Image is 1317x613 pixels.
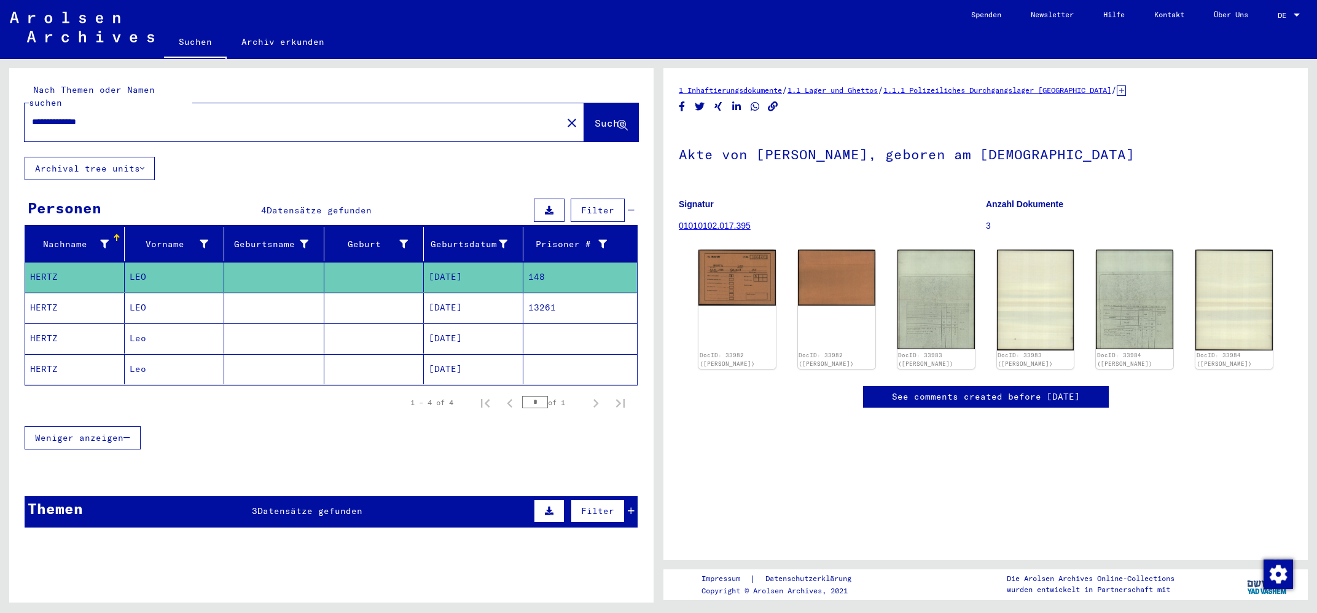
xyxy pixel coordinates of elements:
[30,238,109,251] div: Nachname
[608,390,633,415] button: Last page
[267,205,372,216] span: Datensätze gefunden
[28,497,83,520] div: Themen
[986,219,1292,232] p: 3
[261,205,267,216] span: 4
[595,117,625,129] span: Suche
[581,205,614,216] span: Filter
[25,293,125,323] mat-cell: HERTZ
[730,99,743,114] button: Share on LinkedIn
[798,250,875,306] img: 002.jpg
[528,238,607,251] div: Prisoner #
[523,293,637,323] mat-cell: 13261
[571,499,625,523] button: Filter
[25,157,155,180] button: Archival tree units
[473,390,498,415] button: First page
[701,585,866,596] p: Copyright © Arolsen Archives, 2021
[424,262,523,292] mat-cell: [DATE]
[1195,250,1273,350] img: 002.jpg
[898,352,953,367] a: DocID: 33983 ([PERSON_NAME])
[701,572,750,585] a: Impressum
[25,323,125,354] mat-cell: HERTZ
[227,27,339,57] a: Archiv erkunden
[30,234,124,254] div: Nachname
[1111,84,1117,95] span: /
[130,238,208,251] div: Vorname
[28,197,101,219] div: Personen
[679,199,714,209] b: Signatur
[29,84,155,108] mat-label: Nach Themen oder Namen suchen
[164,27,227,59] a: Suchen
[523,262,637,292] mat-cell: 148
[676,99,689,114] button: Share on Facebook
[799,352,854,367] a: DocID: 33982 ([PERSON_NAME])
[700,352,755,367] a: DocID: 33982 ([PERSON_NAME])
[998,352,1053,367] a: DocID: 33983 ([PERSON_NAME])
[756,572,866,585] a: Datenschutzerklärung
[1264,560,1293,589] img: Zustimmung ändern
[424,323,523,354] mat-cell: [DATE]
[883,85,1111,95] a: 1.1.1 Polizeiliches Durchgangslager [GEOGRAPHIC_DATA]
[522,397,584,408] div: of 1
[581,505,614,516] span: Filter
[25,354,125,384] mat-cell: HERTZ
[25,262,125,292] mat-cell: HERTZ
[125,227,224,261] mat-header-cell: Vorname
[329,234,423,254] div: Geburt‏
[679,85,782,95] a: 1 Inhaftierungsdokumente
[252,505,257,516] span: 3
[701,572,866,585] div: |
[329,238,408,251] div: Geburt‏
[224,227,324,261] mat-header-cell: Geburtsname
[1278,11,1291,20] span: DE
[997,250,1074,350] img: 002.jpg
[1097,352,1152,367] a: DocID: 33984 ([PERSON_NAME])
[429,238,507,251] div: Geburtsdatum
[560,110,584,135] button: Clear
[25,227,125,261] mat-header-cell: Nachname
[424,354,523,384] mat-cell: [DATE]
[229,234,323,254] div: Geburtsname
[584,390,608,415] button: Next page
[767,99,780,114] button: Copy link
[679,221,751,231] a: 01010102.017.395
[782,84,787,95] span: /
[787,85,878,95] a: 1.1 Lager und Ghettos
[125,323,224,354] mat-cell: Leo
[698,250,776,306] img: 001.jpg
[1245,569,1291,599] img: yv_logo.png
[125,262,224,292] mat-cell: LEO
[878,84,883,95] span: /
[125,293,224,323] mat-cell: LEO
[712,99,725,114] button: Share on Xing
[749,99,762,114] button: Share on WhatsApp
[10,12,154,42] img: Arolsen_neg.svg
[986,199,1063,209] b: Anzahl Dokumente
[424,227,523,261] mat-header-cell: Geburtsdatum
[410,397,453,408] div: 1 – 4 of 4
[429,234,523,254] div: Geburtsdatum
[125,354,224,384] mat-cell: Leo
[257,505,362,516] span: Datensätze gefunden
[229,238,308,251] div: Geburtsname
[892,390,1080,403] a: See comments created before [DATE]
[523,227,637,261] mat-header-cell: Prisoner #
[565,116,579,130] mat-icon: close
[1096,250,1173,349] img: 001.jpg
[130,234,224,254] div: Vorname
[1007,573,1174,584] p: Die Arolsen Archives Online-Collections
[528,234,622,254] div: Prisoner #
[324,227,424,261] mat-header-cell: Geburt‏
[35,432,123,443] span: Weniger anzeigen
[571,199,625,222] button: Filter
[694,99,706,114] button: Share on Twitter
[897,250,975,349] img: 001.jpg
[424,293,523,323] mat-cell: [DATE]
[679,126,1292,180] h1: Akte von [PERSON_NAME], geboren am [DEMOGRAPHIC_DATA]
[1197,352,1252,367] a: DocID: 33984 ([PERSON_NAME])
[584,103,638,141] button: Suche
[25,426,141,449] button: Weniger anzeigen
[1007,584,1174,595] p: wurden entwickelt in Partnerschaft mit
[498,390,522,415] button: Previous page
